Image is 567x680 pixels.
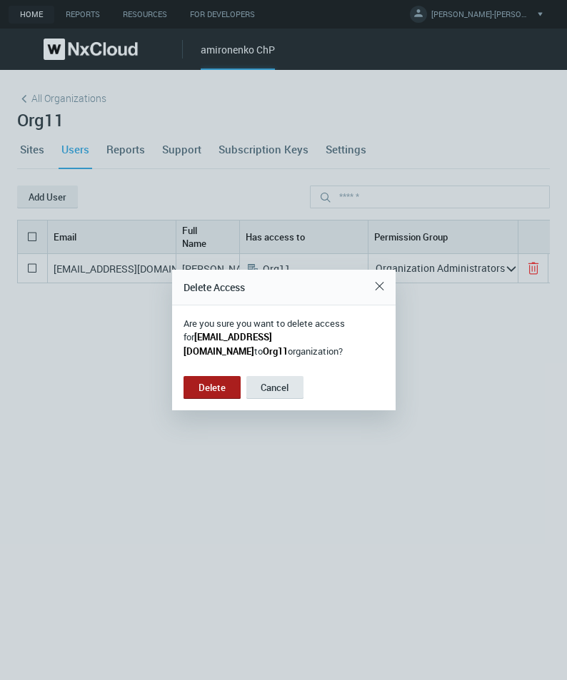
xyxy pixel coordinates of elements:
span: Delete Access [184,280,245,294]
span: Org11 [263,345,288,357]
span: Cancel [261,381,288,394]
p: Are you sure you want to delete access for to organization? [184,317,384,359]
button: Close [368,275,391,298]
button: Delete [184,376,241,399]
button: Cancel [246,376,303,399]
span: [EMAIL_ADDRESS][DOMAIN_NAME] [184,330,272,357]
